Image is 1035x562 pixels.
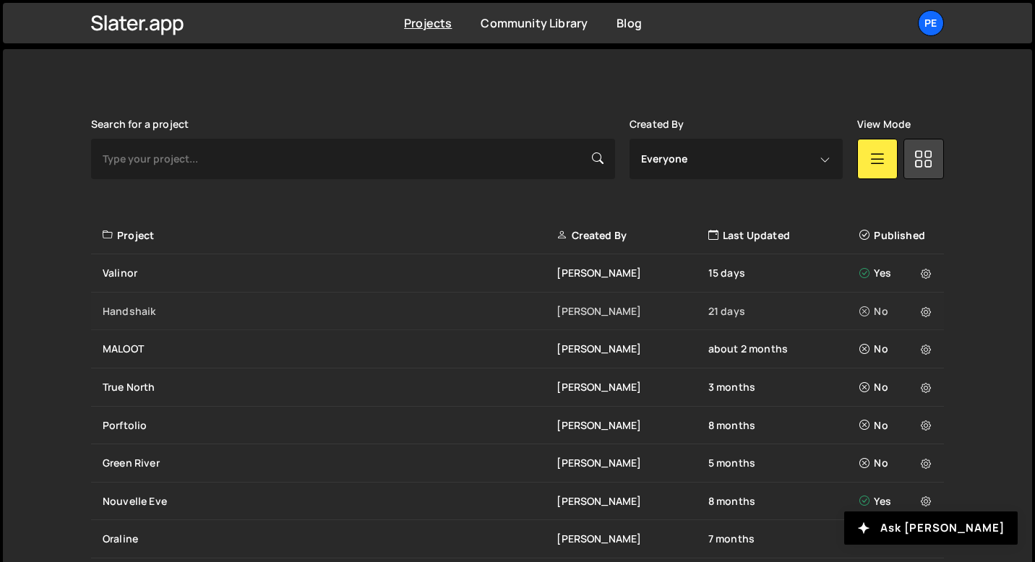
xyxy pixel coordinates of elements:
[918,10,944,36] a: Pe
[91,118,189,130] label: Search for a project
[557,342,708,356] div: [PERSON_NAME]
[708,532,859,546] div: 7 months
[91,139,615,179] input: Type your project...
[859,380,935,394] div: No
[557,304,708,319] div: [PERSON_NAME]
[708,228,859,243] div: Last Updated
[630,118,684,130] label: Created By
[91,407,944,445] a: Porftolio [PERSON_NAME] 8 months No
[557,532,708,546] div: [PERSON_NAME]
[404,15,452,31] a: Projects
[859,418,935,433] div: No
[103,228,557,243] div: Project
[481,15,588,31] a: Community Library
[859,304,935,319] div: No
[91,444,944,483] a: Green River [PERSON_NAME] 5 months No
[859,342,935,356] div: No
[91,293,944,331] a: Handshaik [PERSON_NAME] 21 days No
[103,418,557,433] div: Porftolio
[708,342,859,356] div: about 2 months
[708,266,859,280] div: 15 days
[557,456,708,470] div: [PERSON_NAME]
[103,532,557,546] div: Oraline
[859,456,935,470] div: No
[103,304,557,319] div: Handshaik
[103,266,557,280] div: Valinor
[844,511,1018,545] button: Ask [PERSON_NAME]
[103,342,557,356] div: MALOOT
[708,380,859,394] div: 3 months
[857,118,911,130] label: View Mode
[91,368,944,407] a: True North [PERSON_NAME] 3 months No
[103,456,557,470] div: Green River
[859,228,935,243] div: Published
[557,494,708,509] div: [PERSON_NAME]
[859,266,935,280] div: Yes
[557,380,708,394] div: [PERSON_NAME]
[557,418,708,433] div: [PERSON_NAME]
[91,483,944,521] a: Nouvelle Eve [PERSON_NAME] 8 months Yes
[708,304,859,319] div: 21 days
[557,228,708,243] div: Created By
[557,266,708,280] div: [PERSON_NAME]
[91,520,944,558] a: Oraline [PERSON_NAME] 7 months Yes
[103,380,557,394] div: True North
[708,456,859,470] div: 5 months
[91,330,944,368] a: MALOOT [PERSON_NAME] about 2 months No
[103,494,557,509] div: Nouvelle Eve
[617,15,642,31] a: Blog
[708,494,859,509] div: 8 months
[859,494,935,509] div: Yes
[708,418,859,433] div: 8 months
[91,254,944,293] a: Valinor [PERSON_NAME] 15 days Yes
